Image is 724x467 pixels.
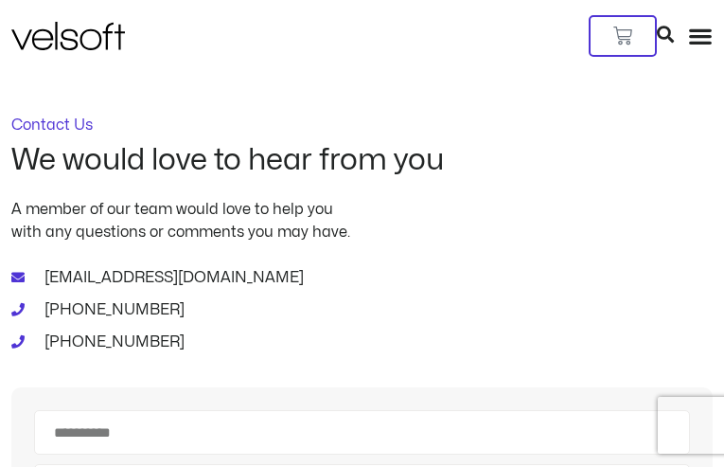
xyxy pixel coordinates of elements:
[40,331,185,353] span: [PHONE_NUMBER]
[11,144,713,176] h2: We would love to hear from you
[688,24,713,48] div: Menu Toggle
[11,22,125,50] img: Velsoft Training Materials
[11,266,713,289] a: [EMAIL_ADDRESS][DOMAIN_NAME]
[11,117,713,133] p: Contact Us
[40,298,185,321] span: [PHONE_NUMBER]
[11,198,713,243] p: A member of our team would love to help you with any questions or comments you may have.
[40,266,304,289] span: [EMAIL_ADDRESS][DOMAIN_NAME]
